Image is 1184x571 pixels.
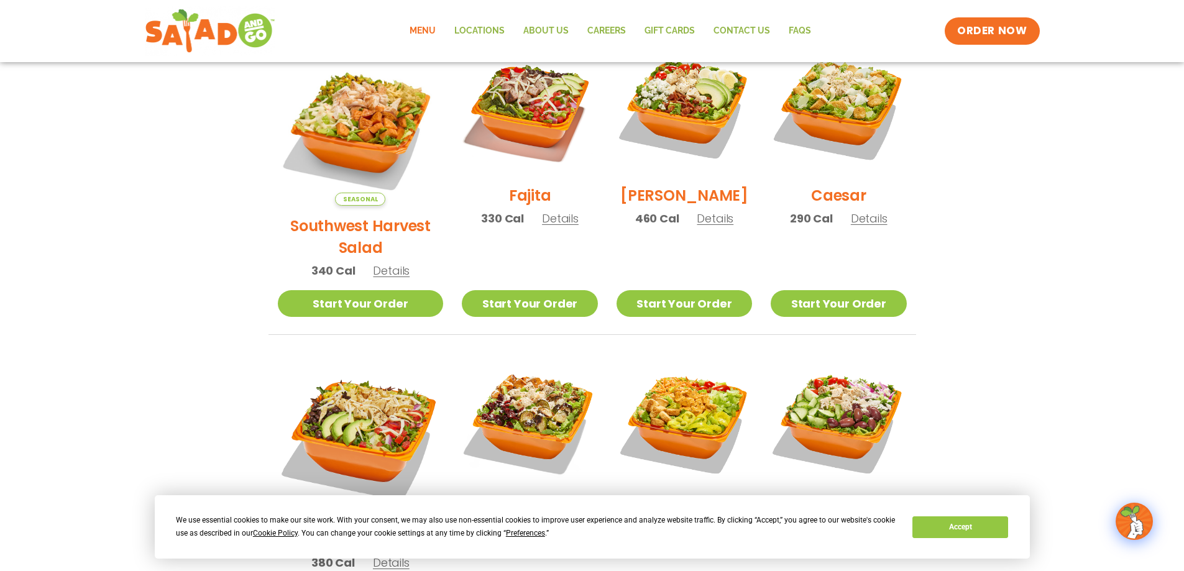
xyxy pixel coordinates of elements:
a: About Us [514,17,578,45]
h2: Caesar [811,185,866,206]
div: Cookie Consent Prompt [155,495,1030,559]
nav: Menu [400,17,820,45]
span: 290 Cal [790,210,833,227]
img: Product photo for Fajita Salad [462,40,597,175]
span: ORDER NOW [957,24,1027,39]
a: Contact Us [704,17,779,45]
span: Preferences [506,529,545,537]
button: Accept [912,516,1008,538]
a: ORDER NOW [945,17,1039,45]
a: Start Your Order [617,290,752,317]
img: wpChatIcon [1117,504,1152,539]
a: GIFT CARDS [635,17,704,45]
a: FAQs [779,17,820,45]
img: Product photo for Cobb Salad [617,40,752,175]
img: Product photo for Southwest Harvest Salad [278,40,444,206]
img: new-SAG-logo-768×292 [145,6,276,56]
a: Start Your Order [771,290,906,317]
span: Details [697,211,733,226]
span: Details [373,555,410,570]
h2: Fajita [509,185,551,206]
span: Details [542,211,579,226]
span: Cookie Policy [253,529,298,537]
img: Product photo for Roasted Autumn Salad [462,354,597,489]
span: 330 Cal [481,210,524,227]
span: Details [373,263,410,278]
a: Locations [445,17,514,45]
span: Seasonal [335,193,385,206]
span: 460 Cal [635,210,679,227]
img: Product photo for Greek Salad [771,354,906,489]
h2: Southwest Harvest Salad [278,215,444,258]
img: Product photo for Buffalo Chicken Salad [617,354,752,489]
span: Details [851,211,888,226]
a: Start Your Order [462,290,597,317]
h2: [PERSON_NAME] [620,185,748,206]
img: Product photo for BBQ Ranch Salad [278,354,444,519]
a: Careers [578,17,635,45]
img: Product photo for Caesar Salad [771,40,906,175]
a: Start Your Order [278,290,444,317]
span: 340 Cal [311,262,356,279]
div: We use essential cookies to make our site work. With your consent, we may also use non-essential ... [176,514,897,540]
a: Menu [400,17,445,45]
span: 380 Cal [311,554,355,571]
